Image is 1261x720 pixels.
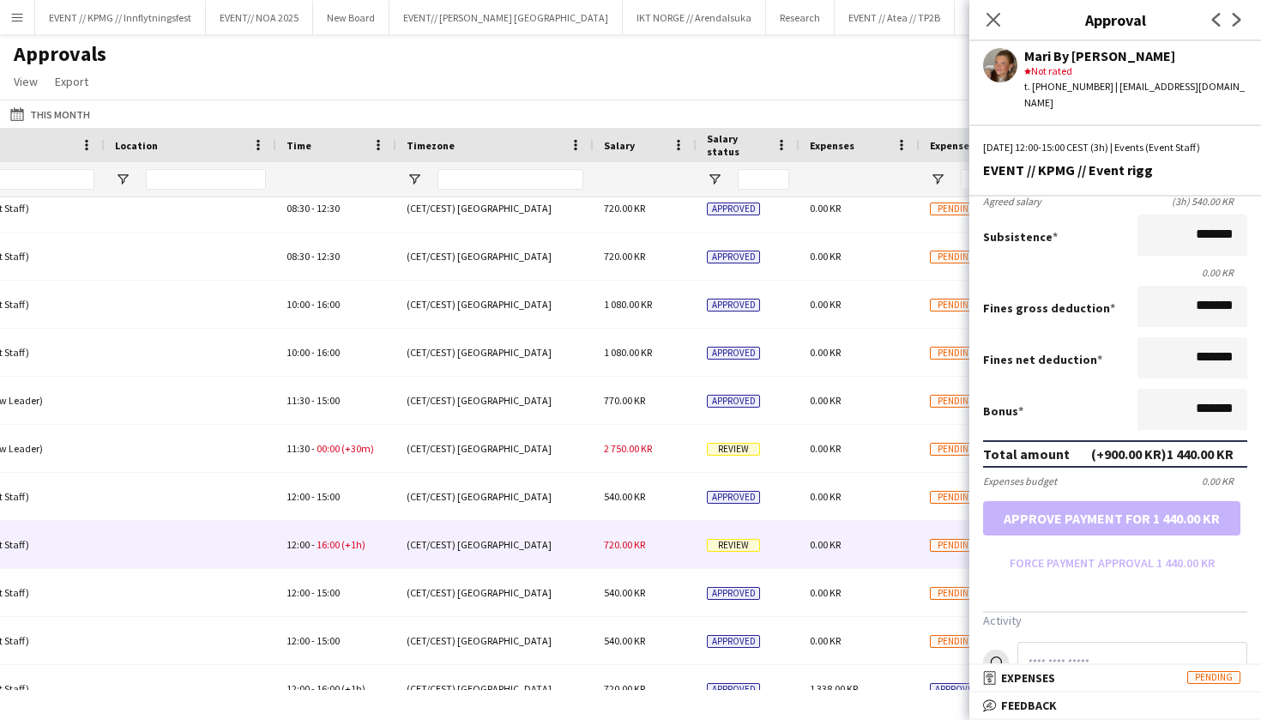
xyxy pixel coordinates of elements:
div: 0.00 KR [983,266,1247,279]
span: - [311,202,315,215]
div: Agreed salary [983,195,1041,208]
span: Approved [707,395,760,408]
span: 0.00 KR [810,394,841,407]
div: Not rated [1024,64,1247,79]
span: 16:00 [317,682,340,695]
span: 540.00 KR [604,490,645,503]
button: EVENT // Atea Community 2025 [955,1,1119,34]
span: 11:30 [287,442,310,455]
span: Feedback [1001,698,1057,713]
button: EVENT // KPMG // Innflytningsfest [35,1,206,34]
span: Approved [707,491,760,504]
span: Pending [930,587,983,600]
a: View [7,70,45,93]
span: Approved [930,683,983,696]
div: (CET/CEST) [GEOGRAPHIC_DATA] [396,425,594,472]
button: Open Filter Menu [930,172,945,187]
button: EVENT// NOA 2025 [206,1,313,34]
span: 1 080.00 KR [604,346,652,359]
span: - [311,346,315,359]
label: Fines gross deduction [983,300,1115,316]
span: 12:30 [317,250,340,263]
span: 0.00 KR [810,346,841,359]
span: Pending [930,251,983,263]
div: (CET/CEST) [GEOGRAPHIC_DATA] [396,473,594,520]
span: Approved [707,635,760,648]
span: 12:00 [287,682,310,695]
button: Research [766,1,835,34]
span: Pending [1187,671,1240,684]
span: 15:00 [317,394,340,407]
span: 16:00 [317,346,340,359]
input: Expenses status Filter Input [961,169,1029,190]
span: Salary status [707,132,769,158]
div: [DATE] 12:00-15:00 CEST (3h) | Events (Event Staff) [983,140,1247,155]
span: Approved [707,203,760,215]
span: 2 750.00 KR [604,442,652,455]
div: (CET/CEST) [GEOGRAPHIC_DATA] [396,281,594,328]
span: 0.00 KR [810,490,841,503]
button: EVENT// [PERSON_NAME] [GEOGRAPHIC_DATA] [389,1,623,34]
span: Pending [930,347,983,360]
span: Expenses [1001,670,1055,686]
span: 12:30 [317,202,340,215]
span: Approved [707,299,760,312]
span: Approved [707,251,760,263]
span: 720.00 KR [604,682,645,695]
span: 720.00 KR [604,250,645,263]
span: 12:00 [287,490,310,503]
span: Time [287,139,311,152]
span: - [311,538,315,551]
span: View [14,74,38,89]
div: (+900.00 KR) 1 440.00 KR [1091,445,1234,463]
button: Open Filter Menu [115,172,130,187]
span: Expenses [810,139,854,152]
span: 12:00 [287,634,310,647]
div: Mari By [PERSON_NAME] [1024,48,1247,64]
span: - [311,634,315,647]
div: 0.00 KR [1202,475,1247,487]
span: 0.00 KR [810,442,841,455]
h3: Approval [969,9,1261,31]
span: Timezone [407,139,455,152]
button: Open Filter Menu [407,172,422,187]
span: 0.00 KR [810,634,841,647]
mat-expansion-panel-header: ExpensesPending [969,665,1261,691]
span: 0.00 KR [810,202,841,215]
label: Bonus [983,403,1023,419]
span: (+1h) [341,538,365,551]
div: t. [PHONE_NUMBER] | [EMAIL_ADDRESS][DOMAIN_NAME] [1024,79,1247,110]
button: EVENT // Atea // TP2B [835,1,955,34]
span: 15:00 [317,490,340,503]
span: Pending [930,395,983,408]
span: Expenses status [930,139,1009,152]
div: (CET/CEST) [GEOGRAPHIC_DATA] [396,569,594,616]
span: 0.00 KR [810,250,841,263]
span: 540.00 KR [604,634,645,647]
span: 12:00 [287,538,310,551]
span: 1 338.00 KR [810,682,858,695]
input: Salary status Filter Input [738,169,789,190]
button: Open Filter Menu [707,172,722,187]
span: 11:30 [287,394,310,407]
label: Subsistence [983,229,1058,245]
div: (CET/CEST) [GEOGRAPHIC_DATA] [396,617,594,664]
span: 0.00 KR [810,586,841,599]
span: (+30m) [341,442,374,455]
span: Pending [930,299,983,312]
div: (3h) 540.00 KR [1172,195,1247,208]
div: (CET/CEST) [GEOGRAPHIC_DATA] [396,185,594,232]
div: Expenses budget [983,475,1057,487]
span: Pending [930,203,983,215]
span: - [311,298,315,311]
span: - [311,682,315,695]
h3: Activity [983,613,1247,628]
span: (+1h) [341,682,365,695]
span: Location [115,139,158,152]
span: Salary [604,139,635,152]
span: 770.00 KR [604,394,645,407]
button: IKT NORGE // Arendalsuka [623,1,766,34]
div: EVENT // KPMG // Event rigg [983,162,1247,178]
span: 10:00 [287,298,310,311]
div: Total amount [983,445,1070,463]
